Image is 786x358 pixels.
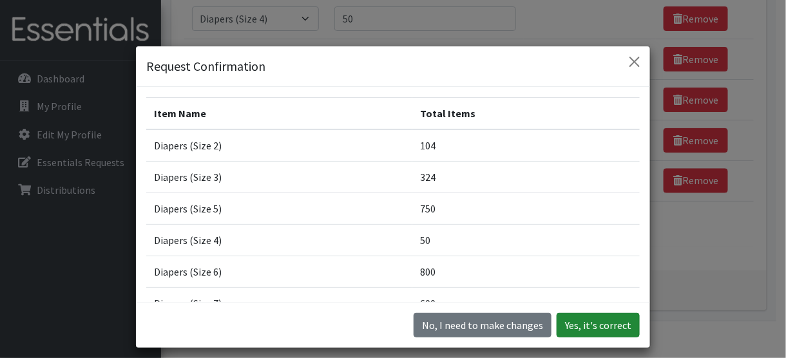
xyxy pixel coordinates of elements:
[412,129,640,162] td: 104
[146,256,412,288] td: Diapers (Size 6)
[146,57,265,76] h5: Request Confirmation
[146,162,412,193] td: Diapers (Size 3)
[412,225,640,256] td: 50
[146,225,412,256] td: Diapers (Size 4)
[412,288,640,319] td: 600
[414,313,551,337] button: No I need to make changes
[146,129,412,162] td: Diapers (Size 2)
[146,98,412,130] th: Item Name
[146,193,412,225] td: Diapers (Size 5)
[412,162,640,193] td: 324
[624,52,645,72] button: Close
[146,288,412,319] td: Diapers (Size 7)
[557,313,640,337] button: Yes, it's correct
[412,98,640,130] th: Total Items
[412,256,640,288] td: 800
[412,193,640,225] td: 750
